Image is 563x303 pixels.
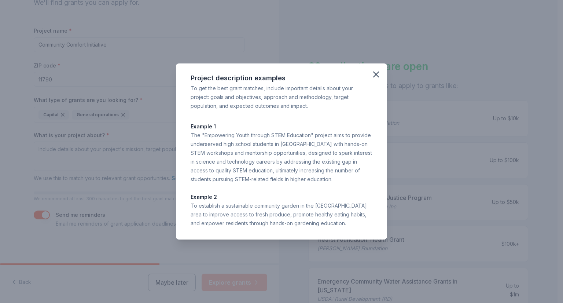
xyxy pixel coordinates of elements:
[191,131,372,184] div: The "Empowering Youth through STEM Education" project aims to provide underserved high school stu...
[191,84,372,110] div: To get the best grant matches, include important details about your project: goals and objectives...
[191,72,372,84] div: Project description examples
[191,193,372,201] p: Example 2
[191,201,372,228] div: To establish a sustainable community garden in the [GEOGRAPHIC_DATA] area to improve access to fr...
[191,122,372,131] p: Example 1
